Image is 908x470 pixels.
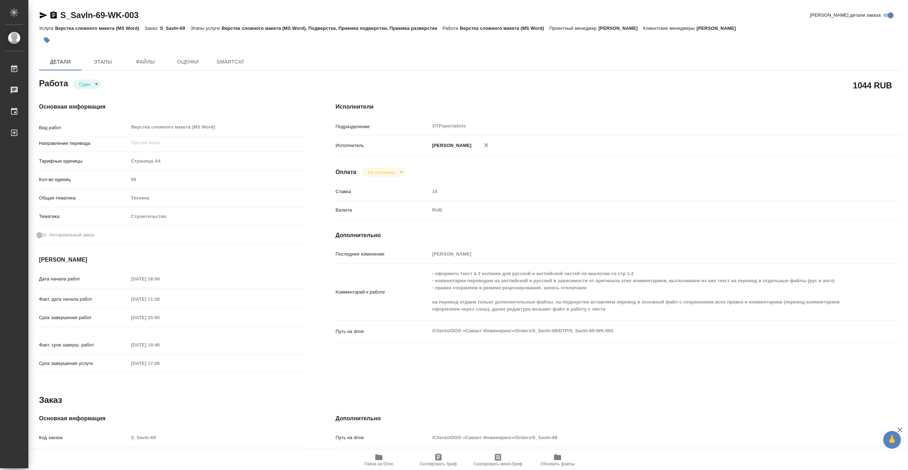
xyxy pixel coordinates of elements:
input: Пустое поле [128,432,307,443]
h4: Исполнители [336,103,900,111]
div: Сдан [73,80,101,89]
div: Строительство [128,211,307,223]
p: [PERSON_NAME] [430,142,471,149]
input: Пустое поле [128,340,190,350]
span: [PERSON_NAME] детали заказа [810,12,881,19]
button: Не оплачена [366,169,397,175]
p: S_SavIn-69 [160,26,190,31]
p: [PERSON_NAME] [697,26,741,31]
textarea: /Clients/ООО «Савант Инжиниринг»/Orders/S_SavIn-69/DTP/S_SavIn-69-WK-003 [430,325,853,337]
span: Этапы [86,58,120,66]
p: Верстка сложного макета (MS Word), Подверстка, Приемка подверстки, Приемка разверстки [222,26,443,31]
p: Направление перевода [39,140,128,147]
span: Оценки [171,58,205,66]
p: Вид работ [39,124,128,131]
p: Работа [443,26,460,31]
a: S_SavIn-69-WK-003 [60,10,139,20]
input: Пустое поле [430,186,853,197]
p: Факт. дата начала работ [39,296,128,303]
span: SmartCat [214,58,248,66]
p: Комментарий к работе [336,289,430,296]
p: Ставка [336,188,430,195]
button: Скопировать ссылку [49,11,58,20]
p: Кол-во единиц [39,176,128,183]
span: Детали [43,58,77,66]
h4: Основная информация [39,103,307,111]
h4: Дополнительно [336,231,900,240]
input: Пустое поле [128,358,190,368]
span: Файлы [128,58,162,66]
span: Скопировать бриф [420,461,457,466]
p: Путь на drive [336,434,430,441]
div: Сдан [362,168,406,177]
p: Тематика [39,213,128,220]
p: Клиентские менеджеры [643,26,697,31]
input: Пустое поле [128,294,190,304]
p: Факт. срок заверш. работ [39,341,128,349]
h4: Основная информация [39,414,307,423]
input: Пустое поле [128,274,190,284]
button: Добавить тэг [39,32,55,48]
p: Срок завершения работ [39,314,128,321]
button: Сдан [77,81,92,87]
h2: 1044 RUB [853,79,892,91]
span: Обновить файлы [541,461,575,466]
p: Дата начала работ [39,275,128,283]
button: Скопировать бриф [409,450,468,470]
div: Страница А4 [128,155,307,167]
button: Удалить исполнителя [478,137,494,153]
p: Срок завершения услуги [39,360,128,367]
p: Код заказа [39,434,128,441]
h2: Заказ [39,394,62,406]
p: Проектный менеджер [549,26,598,31]
p: Верстка сложного макета (MS Word) [55,26,144,31]
div: Техника [128,192,307,204]
p: Этапы услуги [190,26,222,31]
p: [PERSON_NAME] [598,26,643,31]
span: Скопировать мини-бриф [474,461,522,466]
p: Путь на drive [336,328,430,335]
button: Обновить файлы [528,450,587,470]
h2: Работа [39,76,68,89]
button: Скопировать мини-бриф [468,450,528,470]
input: Пустое поле [430,432,853,443]
span: 🙏 [886,432,898,447]
textarea: - оформить текст в 2 колонки для русской и английской частей по аналогии со стр 1-2 - комментарии... [430,268,853,315]
h4: Оплата [336,168,356,176]
p: Общая тематика [39,195,128,202]
p: Валюта [336,207,430,214]
h4: [PERSON_NAME] [39,256,307,264]
p: Последнее изменение [336,251,430,258]
button: Папка на Drive [349,450,409,470]
button: 🙏 [883,431,901,449]
input: Пустое поле [131,138,290,147]
div: RUB [430,204,853,216]
p: Подразделение [336,123,430,130]
input: Пустое поле [128,312,190,323]
p: Услуга [39,26,55,31]
p: Заказ: [145,26,160,31]
h4: Дополнительно [336,414,900,423]
p: Тарифные единицы [39,158,128,165]
p: Исполнитель [336,142,430,149]
button: Скопировать ссылку для ЯМессенджера [39,11,48,20]
span: Нотариальный заказ [49,231,94,239]
input: Пустое поле [430,249,853,259]
p: Верстка сложного макета (MS Word) [460,26,549,31]
span: Папка на Drive [364,461,393,466]
input: Пустое поле [128,174,307,185]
